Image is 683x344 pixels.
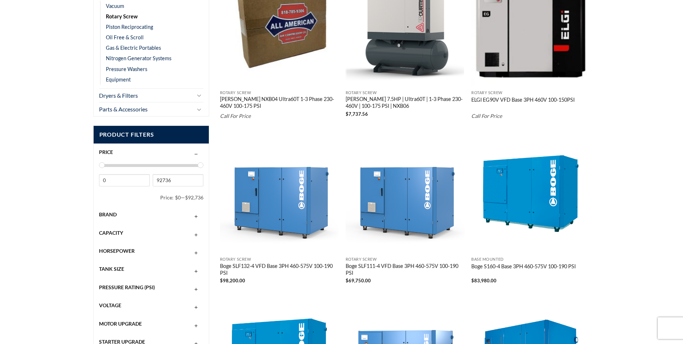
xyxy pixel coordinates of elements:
[106,22,153,32] a: Piston Reciprocating
[346,278,371,283] bdi: 69,750.00
[99,321,142,327] span: Motor Upgrade
[99,102,193,116] a: Parts & Accessories
[471,263,576,271] a: Boge S160-4 Base 3PH 460-575V 100-190 PSI
[99,302,121,308] span: Voltage
[346,91,464,95] p: Rotary Screw
[106,11,138,22] a: Rotary Screw
[220,113,251,119] em: Call For Price
[346,96,464,110] a: [PERSON_NAME] 7.5HP | Ultra60T | 1-3 Phase 230-460V | 100-175 PSI | NXB06
[99,266,124,272] span: Tank Size
[99,284,155,290] span: Pressure Rating (PSI)
[94,126,209,144] span: Product Filters
[220,278,223,283] span: $
[153,174,203,186] input: Max price
[346,111,349,117] span: $
[346,134,464,253] img: Boge SLF111-4 VFD Base 3PH 460-575V 100-190 PSI
[106,1,124,11] a: Vacuum
[195,91,203,100] button: Toggle
[346,257,464,262] p: Rotary Screw
[471,278,474,283] span: $
[99,248,135,254] span: Horsepower
[220,91,339,95] p: Rotary Screw
[181,194,185,200] span: —
[185,194,203,200] span: $92,736
[220,257,339,262] p: Rotary Screw
[99,230,123,236] span: Capacity
[99,174,150,186] input: Min price
[346,263,464,277] a: Boge SLF111-4 VFD Base 3PH 460-575V 100-190 PSI
[195,105,203,114] button: Toggle
[346,111,368,117] bdi: 7,737.56
[220,263,339,277] a: Boge SLF132-4 VFD Base 3PH 460-575V 100-190 PSI
[471,257,590,262] p: Base Mounted
[471,91,590,95] p: Rotary Screw
[220,278,245,283] bdi: 98,200.00
[106,74,131,85] a: Equipment
[106,43,161,53] a: Gas & Electric Portables
[220,134,339,253] img: Boge SLF132-4 VFD Base 3PH 460-575V 100-190 PSI
[106,32,144,43] a: Oil Free & Scroll
[346,278,349,283] span: $
[99,211,117,217] span: Brand
[220,96,339,110] a: [PERSON_NAME] NXB04 Ultra60T 1-3 Phase 230-460V 100-175 PSI
[106,53,171,63] a: Nitrogen Generator Systems
[471,134,590,253] img: Boge S160-4 Base 3PH 460-575V 100-190 PSI
[160,191,175,204] span: Price:
[99,89,193,102] a: Dryers & Filters
[471,113,502,119] em: Call For Price
[99,149,113,155] span: Price
[471,97,575,105] a: ELGI EG90V VFD Base 3PH 460V 100-150PSI
[175,194,181,200] span: $0
[106,64,147,74] a: Pressure Washers
[471,278,496,283] bdi: 83,980.00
